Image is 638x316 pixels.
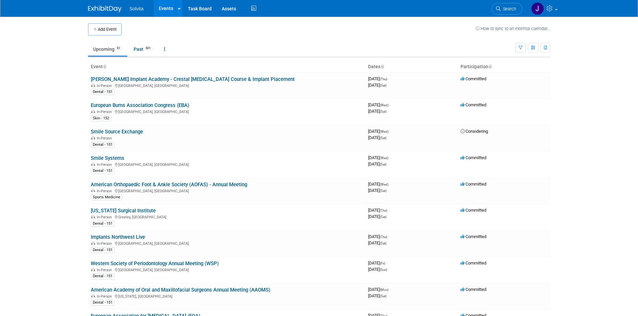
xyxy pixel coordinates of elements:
[531,2,544,15] img: Josh Richardson
[389,287,391,292] span: -
[91,215,95,218] img: In-Person Event
[97,136,114,140] span: In-Person
[389,102,391,107] span: -
[130,6,144,11] span: Solvita
[91,182,247,188] a: American Orthopaedic Foot & Ankle Society (AOFAS) - Annual Meeting
[501,6,516,11] span: Search
[460,102,486,107] span: Committed
[368,135,386,140] span: [DATE]
[368,208,389,213] span: [DATE]
[380,156,388,160] span: (Wed)
[91,287,270,293] a: American Academy of Oral and Maxillofacial Surgeons Annual Meeting (AAOMS)
[388,234,389,239] span: -
[368,214,386,219] span: [DATE]
[368,260,387,266] span: [DATE]
[380,215,386,219] span: (Sat)
[460,76,486,81] span: Committed
[97,110,114,114] span: In-Person
[460,287,486,292] span: Committed
[368,188,386,193] span: [DATE]
[368,234,389,239] span: [DATE]
[88,43,127,56] a: Upcoming61
[386,260,387,266] span: -
[91,221,115,227] div: Dental - 151
[368,109,386,114] span: [DATE]
[492,3,522,15] a: Search
[88,6,122,12] img: ExhibitDay
[91,247,115,253] div: Dental - 151
[91,240,363,246] div: [GEOGRAPHIC_DATA], [GEOGRAPHIC_DATA]
[91,83,363,88] div: [GEOGRAPHIC_DATA], [GEOGRAPHIC_DATA]
[380,189,386,193] span: (Sat)
[97,163,114,167] span: In-Person
[91,214,363,219] div: Greeley, [GEOGRAPHIC_DATA]
[91,115,111,121] div: Skin - 152
[368,182,391,187] span: [DATE]
[91,155,124,161] a: Smile Systems
[91,300,115,306] div: Dental - 151
[460,155,486,160] span: Committed
[380,84,386,87] span: (Sat)
[91,260,219,267] a: Western Society of Periodontology Annual Meeting (WSP)
[91,268,95,271] img: In-Person Event
[380,110,386,113] span: (Sat)
[460,182,486,187] span: Committed
[91,110,95,113] img: In-Person Event
[389,182,391,187] span: -
[91,273,115,279] div: Dental - 151
[368,267,387,272] span: [DATE]
[91,234,145,240] a: Implants Northwest Live
[91,189,95,192] img: In-Person Event
[460,260,486,266] span: Committed
[144,46,153,51] span: 601
[91,162,363,167] div: [GEOGRAPHIC_DATA], [GEOGRAPHIC_DATA]
[380,77,387,81] span: (Thu)
[388,208,389,213] span: -
[458,61,550,73] th: Participation
[368,287,391,292] span: [DATE]
[103,64,106,69] a: Sort by Event Name
[115,46,122,51] span: 61
[460,129,488,134] span: Considering
[97,241,114,246] span: In-Person
[91,76,295,82] a: [PERSON_NAME] Implant Academy - Crestal [MEDICAL_DATA] Course & Implant Placement
[91,294,95,298] img: In-Person Event
[97,189,114,193] span: In-Person
[380,163,386,166] span: (Sat)
[460,208,486,213] span: Committed
[91,109,363,114] div: [GEOGRAPHIC_DATA], [GEOGRAPHIC_DATA]
[97,84,114,88] span: In-Person
[91,241,95,245] img: In-Person Event
[97,268,114,272] span: In-Person
[91,188,363,193] div: [GEOGRAPHIC_DATA], [GEOGRAPHIC_DATA]
[91,102,189,108] a: European Burns Association Congress (EBA)
[380,183,388,186] span: (Wed)
[368,83,386,88] span: [DATE]
[368,162,386,167] span: [DATE]
[91,89,115,95] div: Dental - 151
[91,84,95,87] img: In-Person Event
[460,234,486,239] span: Committed
[380,136,386,140] span: (Sat)
[88,23,122,35] button: Add Event
[91,208,156,214] a: [US_STATE] Surgical Institute
[91,168,115,174] div: Dental - 151
[380,261,385,265] span: (Fri)
[368,76,389,81] span: [DATE]
[91,267,363,272] div: [GEOGRAPHIC_DATA], [GEOGRAPHIC_DATA]
[380,294,386,298] span: (Sat)
[380,241,386,245] span: (Sat)
[380,209,387,212] span: (Thu)
[380,130,388,133] span: (Wed)
[129,43,158,56] a: Past601
[380,103,388,107] span: (Wed)
[389,155,391,160] span: -
[91,136,95,139] img: In-Person Event
[380,268,387,272] span: (Sun)
[91,129,143,135] a: Smile Source Exchange
[97,294,114,299] span: In-Person
[91,163,95,166] img: In-Person Event
[368,129,391,134] span: [DATE]
[388,76,389,81] span: -
[380,288,388,292] span: (Mon)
